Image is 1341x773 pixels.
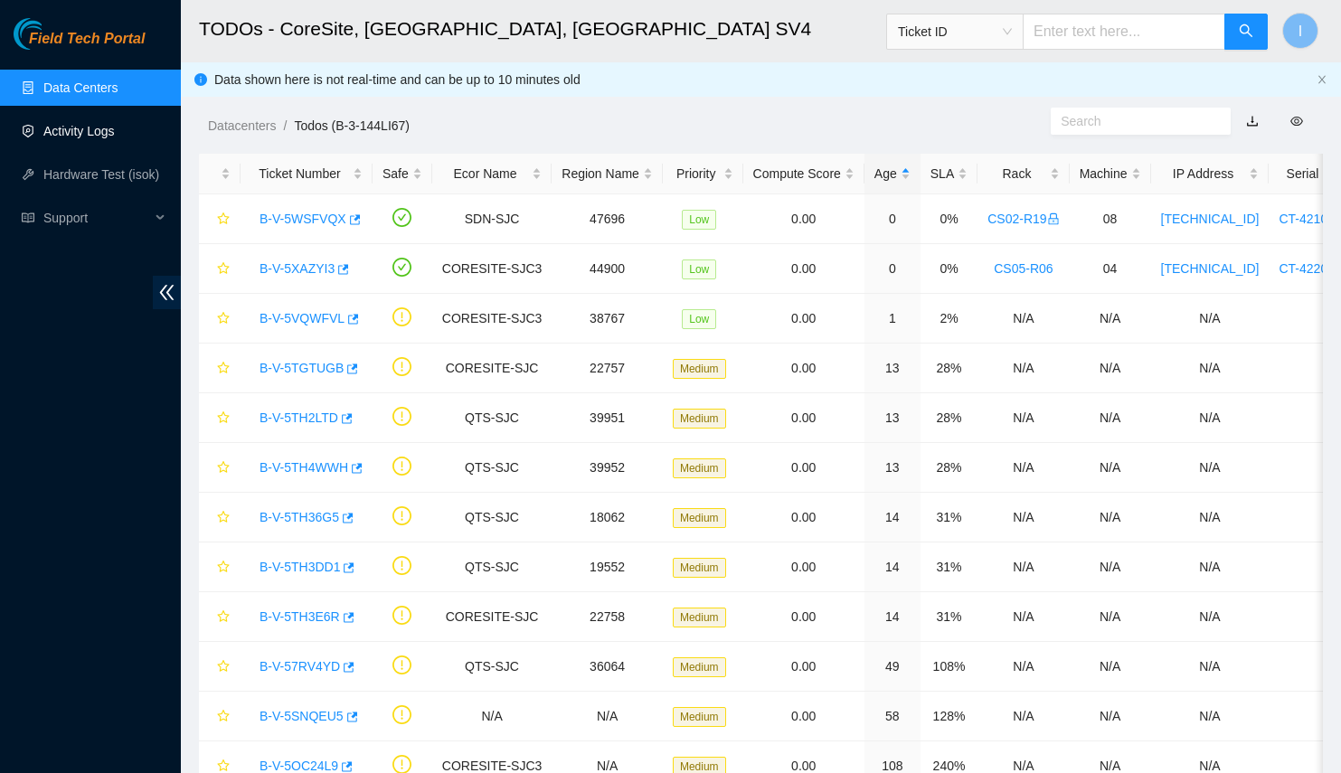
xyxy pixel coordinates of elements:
span: star [217,511,230,525]
span: exclamation-circle [392,357,411,376]
td: N/A [1070,692,1151,741]
span: eye [1290,115,1303,127]
td: 22758 [552,592,663,642]
span: star [217,610,230,625]
td: QTS-SJC [432,493,552,542]
button: download [1232,107,1272,136]
span: star [217,660,230,674]
span: lock [1047,212,1060,225]
td: 128% [921,692,977,741]
td: 31% [921,542,977,592]
button: star [209,403,231,432]
td: N/A [1151,592,1270,642]
td: N/A [1070,642,1151,692]
td: N/A [1070,294,1151,344]
td: QTS-SJC [432,443,552,493]
td: 0.00 [743,194,864,244]
a: B-V-5TH3DD1 [260,560,340,574]
td: 0.00 [743,592,864,642]
button: star [209,602,231,631]
a: Datacenters [208,118,276,133]
td: 0.00 [743,443,864,493]
td: 58 [864,692,921,741]
span: star [217,262,230,277]
td: N/A [1070,344,1151,393]
button: star [209,652,231,681]
span: Medium [673,608,726,627]
span: Medium [673,558,726,578]
span: star [217,561,230,575]
td: N/A [1151,642,1270,692]
td: QTS-SJC [432,642,552,692]
td: 28% [921,443,977,493]
button: star [209,702,231,731]
td: CORESITE-SJC3 [432,244,552,294]
td: CORESITE-SJC [432,344,552,393]
span: close [1317,74,1327,85]
td: N/A [1070,443,1151,493]
button: star [209,204,231,233]
td: 36064 [552,642,663,692]
td: N/A [1151,393,1270,443]
span: search [1239,24,1253,41]
td: QTS-SJC [432,393,552,443]
a: [TECHNICAL_ID] [1161,261,1260,276]
span: star [217,710,230,724]
td: 0 [864,194,921,244]
td: 13 [864,443,921,493]
span: Medium [673,508,726,528]
a: CS02-R19lock [987,212,1059,226]
button: star [209,552,231,581]
span: exclamation-circle [392,457,411,476]
td: 19552 [552,542,663,592]
span: Field Tech Portal [29,31,145,48]
td: CORESITE-SJC3 [432,294,552,344]
td: 0.00 [743,244,864,294]
button: star [209,453,231,482]
span: star [217,212,230,227]
td: 0% [921,194,977,244]
span: / [283,118,287,133]
td: 0.00 [743,493,864,542]
span: exclamation-circle [392,556,411,575]
span: Low [682,210,716,230]
td: 44900 [552,244,663,294]
td: N/A [432,692,552,741]
span: check-circle [392,258,411,277]
span: star [217,461,230,476]
td: N/A [1151,294,1270,344]
span: exclamation-circle [392,506,411,525]
span: Low [682,259,716,279]
span: exclamation-circle [392,407,411,426]
input: Search [1061,111,1206,131]
button: close [1317,74,1327,86]
button: star [209,503,231,532]
td: 14 [864,542,921,592]
td: 38767 [552,294,663,344]
span: star [217,411,230,426]
td: N/A [1151,692,1270,741]
button: I [1282,13,1318,49]
td: 0.00 [743,692,864,741]
button: star [209,254,231,283]
td: N/A [977,443,1069,493]
a: Data Centers [43,80,118,95]
a: B-V-5SNQEU5 [260,709,344,723]
td: 14 [864,493,921,542]
span: double-left [153,276,181,309]
a: B-V-5OC24L9 [260,759,338,773]
span: exclamation-circle [392,705,411,724]
td: 28% [921,344,977,393]
td: 0.00 [743,542,864,592]
td: 49 [864,642,921,692]
span: Low [682,309,716,329]
td: 13 [864,344,921,393]
span: Medium [673,359,726,379]
td: N/A [1151,344,1270,393]
td: 04 [1070,244,1151,294]
td: N/A [977,592,1069,642]
input: Enter text here... [1023,14,1225,50]
a: B-V-5VQWFVL [260,311,345,325]
td: 0.00 [743,642,864,692]
button: star [209,304,231,333]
